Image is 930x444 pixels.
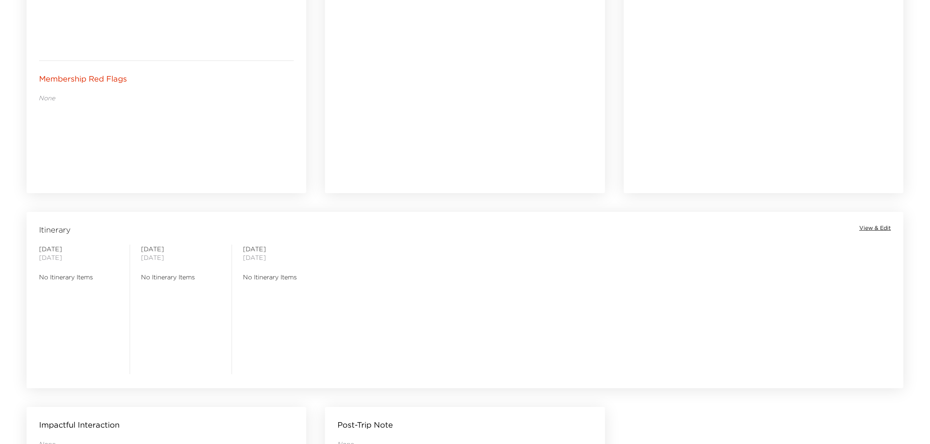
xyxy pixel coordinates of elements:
[39,224,71,235] span: Itinerary
[39,273,119,281] span: No Itinerary Items
[141,245,221,253] span: [DATE]
[243,245,323,253] span: [DATE]
[141,273,221,281] span: No Itinerary Items
[243,273,323,281] span: No Itinerary Items
[39,73,127,84] p: Membership Red Flags
[859,224,891,232] button: View & Edit
[337,419,393,430] p: Post-Trip Note
[39,419,120,430] p: Impactful Interaction
[141,253,221,262] span: [DATE]
[39,253,119,262] span: [DATE]
[243,253,323,262] span: [DATE]
[39,94,294,102] p: None
[39,245,119,253] span: [DATE]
